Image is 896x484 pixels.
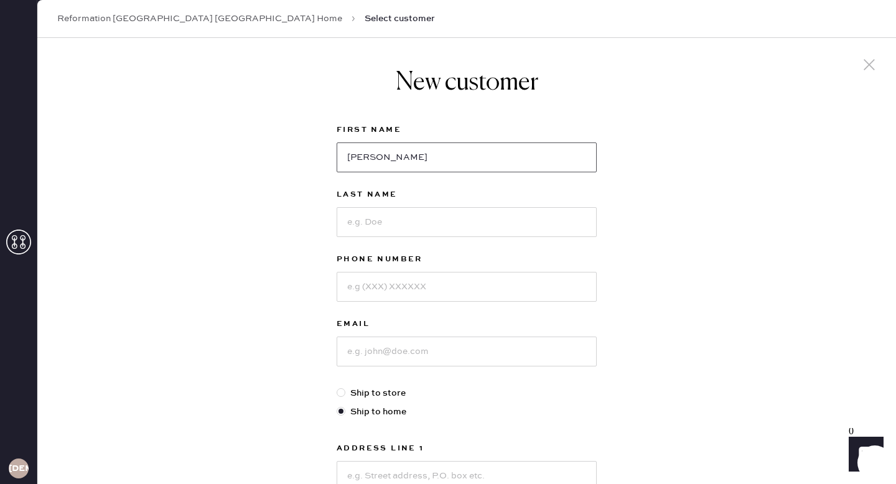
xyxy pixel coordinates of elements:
[337,441,597,456] label: Address Line 1
[337,405,597,419] label: Ship to home
[337,272,597,302] input: e.g (XXX) XXXXXX
[337,123,597,137] label: First Name
[337,386,597,400] label: Ship to store
[337,337,597,366] input: e.g. john@doe.com
[337,252,597,267] label: Phone Number
[57,12,342,25] a: Reformation [GEOGRAPHIC_DATA] [GEOGRAPHIC_DATA] Home
[337,68,597,98] h1: New customer
[337,317,597,332] label: Email
[337,187,597,202] label: Last Name
[837,428,890,482] iframe: Front Chat
[9,464,29,473] h3: [DEMOGRAPHIC_DATA]
[365,12,435,25] span: Select customer
[337,207,597,237] input: e.g. Doe
[337,142,597,172] input: e.g. John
